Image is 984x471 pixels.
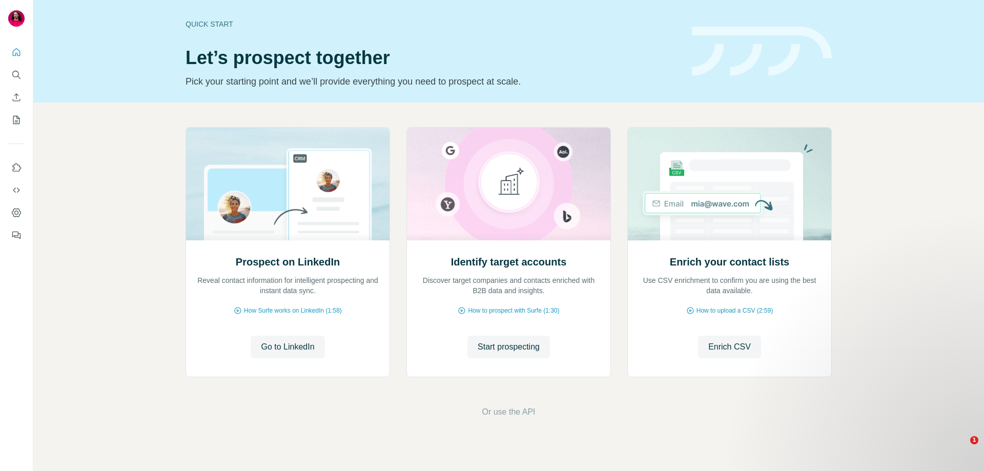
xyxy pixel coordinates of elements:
[196,275,379,296] p: Reveal contact information for intelligent prospecting and instant data sync.
[627,128,832,240] img: Enrich your contact lists
[406,128,611,240] img: Identify target accounts
[186,128,390,240] img: Prospect on LinkedIn
[451,255,567,269] h2: Identify target accounts
[8,181,25,199] button: Use Surfe API
[949,436,974,461] iframe: Intercom live chat
[478,341,540,353] span: Start prospecting
[970,436,978,444] span: 1
[696,306,773,315] span: How to upload a CSV (2:59)
[482,406,535,418] button: Or use the API
[261,341,314,353] span: Go to LinkedIn
[186,74,680,89] p: Pick your starting point and we’ll provide everything you need to prospect at scale.
[670,255,789,269] h2: Enrich your contact lists
[8,226,25,244] button: Feedback
[251,336,324,358] button: Go to LinkedIn
[468,306,559,315] span: How to prospect with Surfe (1:30)
[236,255,340,269] h2: Prospect on LinkedIn
[244,306,342,315] span: How Surfe works on LinkedIn (1:58)
[638,275,821,296] p: Use CSV enrichment to confirm you are using the best data available.
[186,48,680,68] h1: Let’s prospect together
[8,10,25,27] img: Avatar
[8,43,25,62] button: Quick start
[692,27,832,76] img: banner
[8,66,25,84] button: Search
[8,88,25,107] button: Enrich CSV
[708,341,751,353] span: Enrich CSV
[186,19,680,29] div: Quick start
[8,111,25,129] button: My lists
[8,158,25,177] button: Use Surfe on LinkedIn
[467,336,550,358] button: Start prospecting
[8,203,25,222] button: Dashboard
[698,336,761,358] button: Enrich CSV
[417,275,600,296] p: Discover target companies and contacts enriched with B2B data and insights.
